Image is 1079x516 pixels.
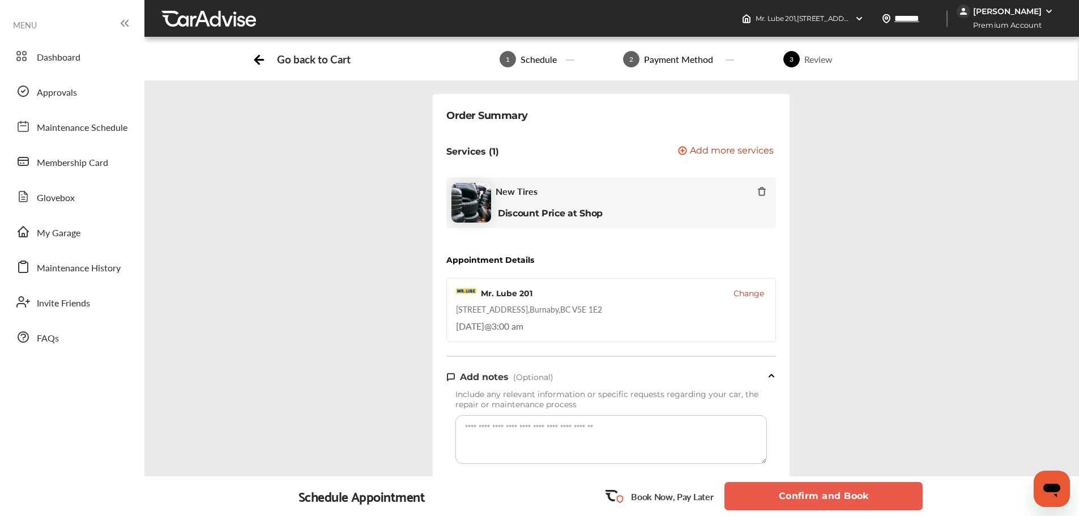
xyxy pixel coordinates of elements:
[10,147,133,176] a: Membership Card
[10,41,133,71] a: Dashboard
[10,217,133,246] a: My Garage
[446,255,534,265] div: Appointment Details
[498,208,603,219] b: Discount Price at Shop
[957,5,970,18] img: jVpblrzwTbfkPYzPPzSLxeg0AAAAASUVORK5CYII=
[492,319,523,332] span: 3:00 am
[756,14,929,23] span: Mr. Lube 201 , [STREET_ADDRESS] Burnaby , BC V5E 1E2
[484,319,492,332] span: @
[10,287,133,317] a: Invite Friends
[946,10,948,27] img: header-divider.bc55588e.svg
[456,304,602,315] div: [STREET_ADDRESS] , Burnaby , BC V5E 1E2
[678,146,774,157] button: Add more services
[690,146,774,157] span: Add more services
[37,156,108,170] span: Membership Card
[37,331,59,346] span: FAQs
[631,490,713,503] p: Book Now, Pay Later
[1044,7,1054,16] img: WGsFRI8htEPBVLJbROoPRyZpYNWhNONpIPPETTm6eUC0GeLEiAAAAAElFTkSuQmCC
[10,252,133,282] a: Maintenance History
[882,14,891,23] img: location_vector.a44bc228.svg
[516,53,561,66] div: Schedule
[446,146,499,157] p: Services (1)
[277,53,350,66] div: Go back to Cart
[37,191,75,206] span: Glovebox
[1034,471,1070,507] iframe: Button to launch messaging window
[678,146,776,157] a: Add more services
[13,20,37,29] span: MENU
[456,319,484,332] span: [DATE]
[37,86,77,100] span: Approvals
[455,389,758,410] span: Include any relevant information or specific requests regarding your car, the repair or maintenan...
[10,76,133,106] a: Approvals
[298,488,425,504] div: Schedule Appointment
[37,226,80,241] span: My Garage
[460,372,509,382] span: Add notes
[639,53,718,66] div: Payment Method
[456,288,476,298] img: logo-mr-lube.png
[800,53,837,66] div: Review
[451,183,491,223] img: new-tires-thumb.jpg
[500,51,516,67] span: 1
[481,288,532,299] div: Mr. Lube 201
[973,6,1042,16] div: [PERSON_NAME]
[958,19,1050,31] span: Premium Account
[10,182,133,211] a: Glovebox
[496,186,538,197] span: New Tires
[855,14,864,23] img: header-down-arrow.9dd2ce7d.svg
[733,288,764,299] button: Change
[37,50,80,65] span: Dashboard
[623,51,639,67] span: 2
[10,112,133,141] a: Maintenance Schedule
[724,482,923,510] button: Confirm and Book
[446,372,455,382] img: note-icon.db9493fa.svg
[513,372,553,382] span: (Optional)
[10,322,133,352] a: FAQs
[37,261,121,276] span: Maintenance History
[742,14,751,23] img: header-home-logo.8d720a4f.svg
[37,121,127,135] span: Maintenance Schedule
[446,108,528,123] div: Order Summary
[37,296,90,311] span: Invite Friends
[783,51,800,67] span: 3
